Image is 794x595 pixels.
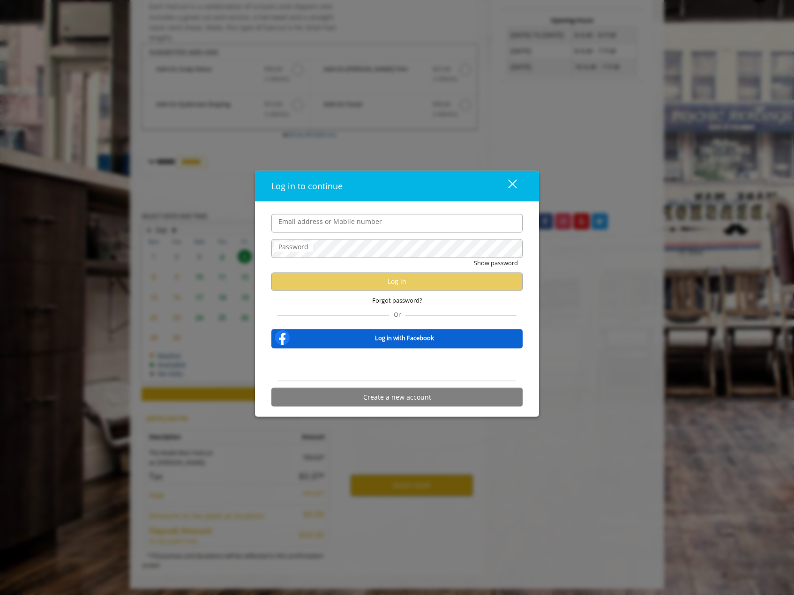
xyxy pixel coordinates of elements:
[274,216,387,226] label: Email address or Mobile number
[491,176,523,195] button: close dialog
[271,214,523,232] input: Email address or Mobile number
[274,241,313,252] label: Password
[271,388,523,406] button: Create a new account
[271,180,343,191] span: Log in to continue
[389,310,405,319] span: Or
[497,179,516,193] div: close dialog
[271,239,523,258] input: Password
[372,295,422,305] span: Forgot password?
[337,355,457,375] iframe: Sign in with Google Button
[273,328,292,347] img: facebook-logo
[271,272,523,290] button: Log in
[474,258,518,268] button: Show password
[375,333,434,343] b: Log in with Facebook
